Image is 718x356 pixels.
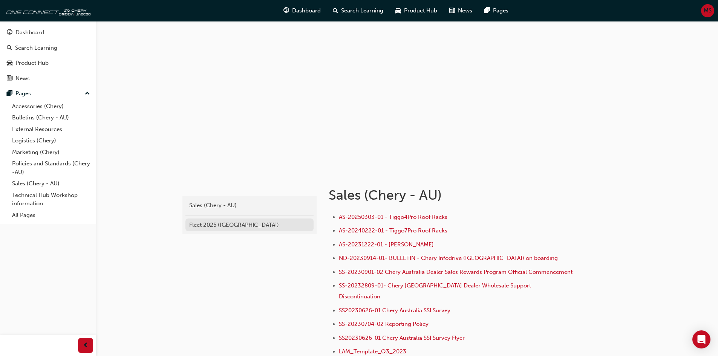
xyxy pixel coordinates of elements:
[9,189,93,209] a: Technical Hub Workshop information
[484,6,490,15] span: pages-icon
[189,201,310,210] div: Sales (Chery - AU)
[189,221,310,229] div: Fleet 2025 ([GEOGRAPHIC_DATA])
[3,87,93,101] button: Pages
[7,29,12,36] span: guage-icon
[292,6,321,15] span: Dashboard
[3,26,93,40] a: Dashboard
[339,307,450,314] a: SS20230626-01 Chery Australia SSI Survey
[692,330,710,348] div: Open Intercom Messenger
[339,282,533,300] a: SS-20232809-01- Chery [GEOGRAPHIC_DATA] Dealer Wholesale Support Discontinuation
[339,227,447,234] a: AS-20240222-01 - Tiggo7Pro Roof Racks
[341,6,383,15] span: Search Learning
[704,6,712,15] span: MS
[701,4,714,17] button: MS
[3,41,93,55] a: Search Learning
[404,6,437,15] span: Product Hub
[458,6,472,15] span: News
[9,158,93,178] a: Policies and Standards (Chery -AU)
[339,241,434,248] a: AS-20231222-01 - [PERSON_NAME]
[339,321,429,327] a: SS-20230704-02 Reporting Policy
[9,124,93,135] a: External Resources
[9,147,93,158] a: Marketing (Chery)
[333,6,338,15] span: search-icon
[9,209,93,221] a: All Pages
[15,74,30,83] div: News
[7,60,12,67] span: car-icon
[15,89,31,98] div: Pages
[3,72,93,86] a: News
[9,135,93,147] a: Logistics (Chery)
[9,101,93,112] a: Accessories (Chery)
[329,187,576,203] h1: Sales (Chery - AU)
[339,214,447,220] a: AS-20250303-01 - Tiggo4Pro Roof Racks
[85,89,90,99] span: up-icon
[449,6,455,15] span: news-icon
[185,199,314,212] a: Sales (Chery - AU)
[478,3,514,18] a: pages-iconPages
[283,6,289,15] span: guage-icon
[9,178,93,189] a: Sales (Chery - AU)
[3,56,93,70] a: Product Hub
[185,218,314,232] a: Fleet 2025 ([GEOGRAPHIC_DATA])
[277,3,327,18] a: guage-iconDashboard
[339,269,573,275] a: SS-20230901-02 Chery Australia Dealer Sales Rewards Program Official Commencement
[339,255,558,261] a: ND-20230914-01- BULLETIN - Chery Infodrive ([GEOGRAPHIC_DATA]) on boarding
[9,112,93,124] a: Bulletins (Chery - AU)
[493,6,508,15] span: Pages
[15,28,44,37] div: Dashboard
[15,59,49,67] div: Product Hub
[83,341,89,350] span: prev-icon
[3,24,93,87] button: DashboardSearch LearningProduct HubNews
[7,75,12,82] span: news-icon
[327,3,389,18] a: search-iconSearch Learning
[339,335,465,341] a: SS20230626-01 Chery Australia SSI Survey Flyer
[7,90,12,97] span: pages-icon
[4,3,90,18] img: oneconnect
[395,6,401,15] span: car-icon
[443,3,478,18] a: news-iconNews
[339,348,406,355] a: LAM_Template_Q3_2023
[389,3,443,18] a: car-iconProduct Hub
[7,45,12,52] span: search-icon
[15,44,57,52] div: Search Learning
